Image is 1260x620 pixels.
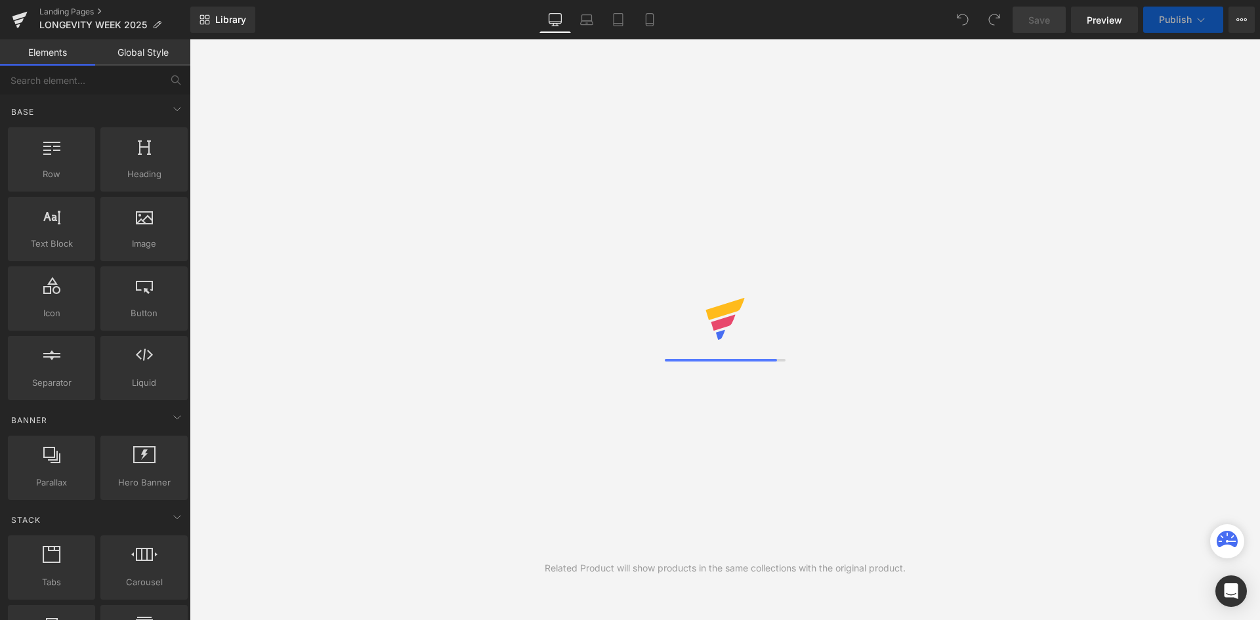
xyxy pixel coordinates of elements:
span: Library [215,14,246,26]
span: Button [104,306,184,320]
span: Hero Banner [104,476,184,489]
span: Parallax [12,476,91,489]
span: Stack [10,514,42,526]
button: Publish [1143,7,1223,33]
span: Preview [1087,13,1122,27]
div: Open Intercom Messenger [1215,575,1247,607]
span: Liquid [104,376,184,390]
button: Redo [981,7,1007,33]
span: LONGEVITY WEEK 2025 [39,20,147,30]
a: New Library [190,7,255,33]
span: Image [104,237,184,251]
span: Carousel [104,575,184,589]
a: Laptop [571,7,602,33]
a: Preview [1071,7,1138,33]
span: Icon [12,306,91,320]
span: Tabs [12,575,91,589]
span: Publish [1159,14,1192,25]
span: Row [12,167,91,181]
a: Desktop [539,7,571,33]
a: Tablet [602,7,634,33]
a: Global Style [95,39,190,66]
span: Base [10,106,35,118]
div: Related Product will show products in the same collections with the original product. [545,561,906,575]
a: Landing Pages [39,7,190,17]
span: Separator [12,376,91,390]
button: More [1228,7,1255,33]
button: Undo [950,7,976,33]
span: Banner [10,414,49,426]
span: Text Block [12,237,91,251]
span: Save [1028,13,1050,27]
a: Mobile [634,7,665,33]
span: Heading [104,167,184,181]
